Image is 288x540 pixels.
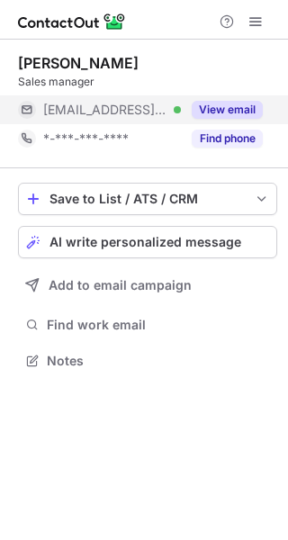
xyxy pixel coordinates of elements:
img: ContactOut v5.3.10 [18,11,126,32]
span: AI write personalized message [49,235,241,249]
button: Reveal Button [192,101,263,119]
button: Find work email [18,312,277,337]
span: Add to email campaign [49,278,192,292]
div: [PERSON_NAME] [18,54,139,72]
span: [EMAIL_ADDRESS][DOMAIN_NAME] [43,102,167,118]
span: Find work email [47,317,270,333]
button: save-profile-one-click [18,183,277,215]
button: AI write personalized message [18,226,277,258]
button: Notes [18,348,277,373]
span: Notes [47,353,270,369]
div: Save to List / ATS / CRM [49,192,246,206]
button: Add to email campaign [18,269,277,301]
button: Reveal Button [192,130,263,148]
div: Sales manager [18,74,277,90]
